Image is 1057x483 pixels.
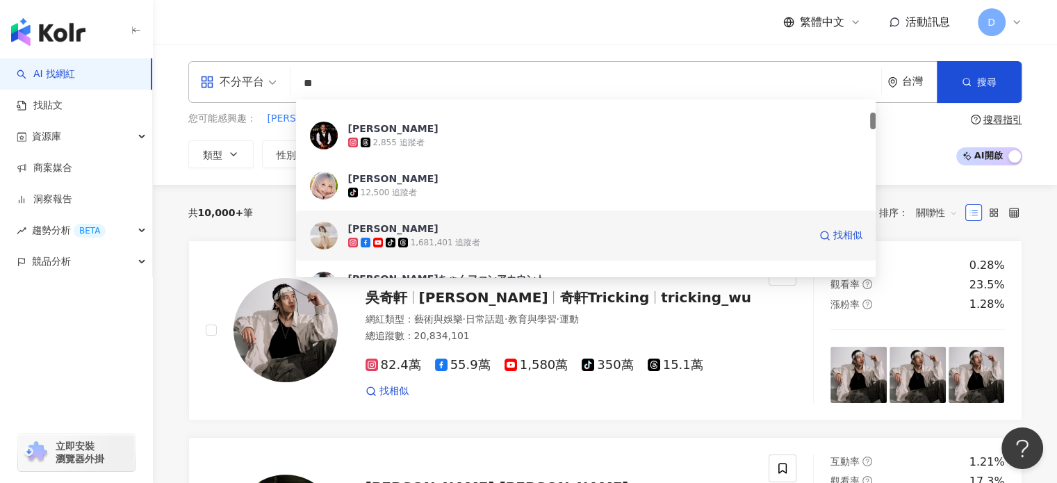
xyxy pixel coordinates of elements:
div: 不分平台 [200,71,264,93]
div: 1.21% [969,455,1005,470]
div: [PERSON_NAME] [348,172,439,186]
button: 性別 [262,140,327,168]
div: 台灣 [902,76,937,88]
span: 1,580萬 [505,358,568,373]
span: 性別 [277,149,296,161]
span: question-circle [971,115,981,124]
span: 趨勢分析 [32,215,106,246]
img: KOL Avatar [310,272,338,300]
div: 總追蹤數 ： 20,834,101 [366,329,753,343]
span: 搜尋 [977,76,997,88]
img: chrome extension [22,441,49,464]
span: 您可能感興趣： [188,112,256,126]
div: [PERSON_NAME]ちゃんファンアカウント [348,272,546,286]
span: 15.1萬 [648,358,703,373]
div: 23.5% [969,277,1005,293]
span: question-circle [862,279,872,289]
img: KOL Avatar [233,278,338,382]
span: 奇軒Tricking [559,289,649,306]
span: 漲粉率 [830,299,860,310]
span: appstore [200,75,214,89]
div: 0.28% [969,258,1005,273]
a: 洞察報告 [17,193,72,206]
span: 日常話題 [466,313,505,325]
a: searchAI 找網紅 [17,67,75,81]
div: 1.28% [969,297,1005,312]
span: 關聯性 [916,202,958,224]
span: 活動訊息 [906,15,950,28]
img: post-image [949,347,1005,403]
img: KOL Avatar [310,122,338,149]
span: · [556,313,559,325]
span: D [988,15,995,30]
span: question-circle [862,300,872,309]
a: chrome extension立即安裝 瀏覽器外掛 [18,434,135,471]
span: tricking_wu [661,289,751,306]
button: 搜尋 [937,61,1022,103]
span: 10,000+ [198,207,244,218]
button: [PERSON_NAME]姊的趣事 [267,111,388,126]
img: post-image [830,347,887,403]
div: 12,500 追蹤者 [361,187,418,199]
img: post-image [890,347,946,403]
span: 找相似 [833,229,862,243]
span: 繁體中文 [800,15,844,30]
span: [PERSON_NAME]姊的趣事 [268,112,387,126]
span: 55.9萬 [435,358,491,373]
span: 運動 [559,313,579,325]
span: 資源庫 [32,121,61,152]
div: 排序： [879,202,965,224]
a: 商案媒合 [17,161,72,175]
span: 教育與學習 [507,313,556,325]
div: BETA [74,224,106,238]
div: 搜尋指引 [983,114,1022,125]
div: 2,855 追蹤者 [373,137,425,149]
span: · [505,313,507,325]
span: 類型 [203,149,222,161]
span: 82.4萬 [366,358,421,373]
span: rise [17,226,26,236]
img: logo [11,18,85,46]
span: 找相似 [379,384,409,398]
span: question-circle [862,457,872,466]
span: 立即安裝 瀏覽器外掛 [56,440,104,465]
span: environment [887,77,898,88]
iframe: Help Scout Beacon - Open [1001,427,1043,469]
span: 350萬 [582,358,633,373]
span: · [463,313,466,325]
div: 網紅類型 ： [366,313,753,327]
span: [PERSON_NAME] [419,289,548,306]
div: [PERSON_NAME] [348,222,439,236]
img: KOL Avatar [310,172,338,199]
div: 1,681,401 追蹤者 [411,237,481,249]
a: KOL Avatar吳奇軒[PERSON_NAME]奇軒Trickingtricking_wu網紅類型：藝術與娛樂·日常話題·教育與學習·運動總追蹤數：20,834,10182.4萬55.9萬1... [188,240,1022,420]
div: 共 筆 [188,207,254,218]
a: 找貼文 [17,99,63,113]
a: 找相似 [366,384,409,398]
span: 吳奇軒 [366,289,407,306]
span: 藝術與娛樂 [414,313,463,325]
button: 類型 [188,140,254,168]
img: KOL Avatar [310,222,338,249]
a: 找相似 [819,222,862,249]
span: 觀看率 [830,279,860,290]
span: 互動率 [830,456,860,467]
div: [PERSON_NAME] [348,122,439,136]
span: 競品分析 [32,246,71,277]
